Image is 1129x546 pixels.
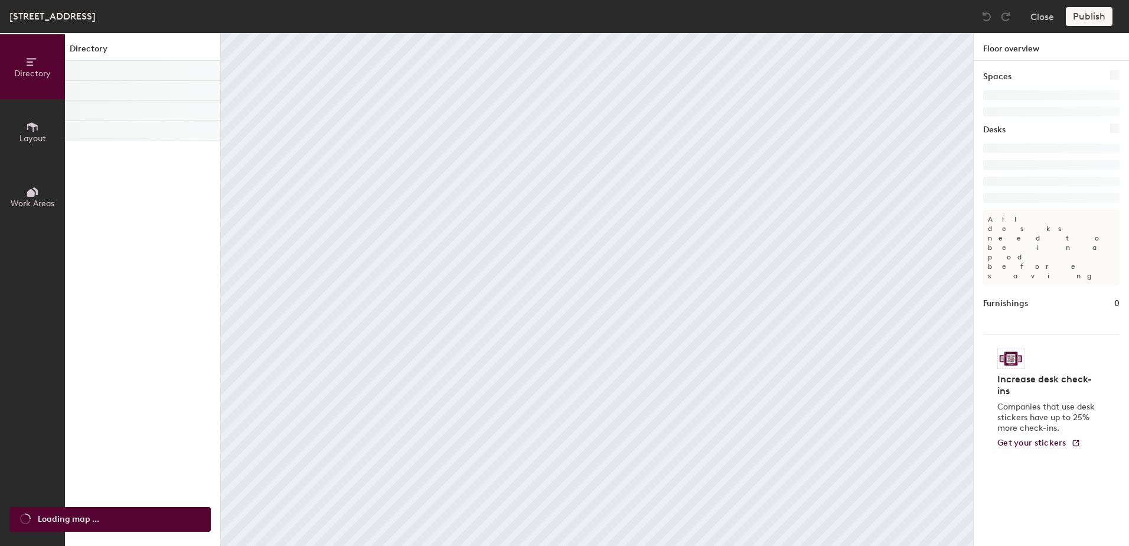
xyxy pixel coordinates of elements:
[1114,297,1120,310] h1: 0
[221,33,973,546] canvas: Map
[997,373,1098,397] h4: Increase desk check-ins
[9,9,96,24] div: [STREET_ADDRESS]
[974,33,1129,61] h1: Floor overview
[997,438,1081,448] a: Get your stickers
[983,70,1011,83] h1: Spaces
[1030,7,1054,26] button: Close
[38,513,99,526] span: Loading map ...
[11,199,54,209] span: Work Areas
[983,210,1120,285] p: All desks need to be in a pod before saving
[997,349,1024,369] img: Sticker logo
[983,123,1006,136] h1: Desks
[1000,11,1011,22] img: Redo
[19,134,46,144] span: Layout
[65,43,220,61] h1: Directory
[981,11,993,22] img: Undo
[997,438,1066,448] span: Get your stickers
[14,69,51,79] span: Directory
[997,402,1098,434] p: Companies that use desk stickers have up to 25% more check-ins.
[983,297,1028,310] h1: Furnishings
